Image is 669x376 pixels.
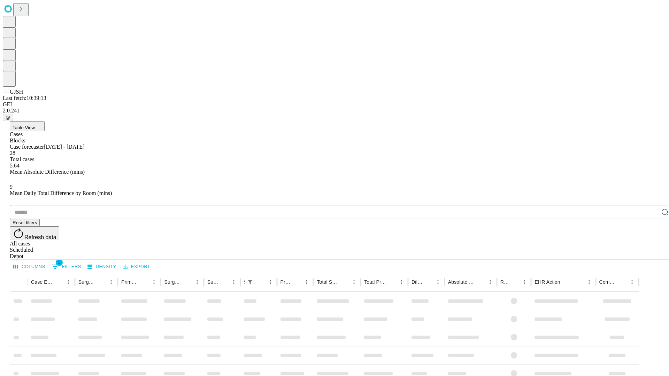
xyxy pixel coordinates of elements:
button: Sort [423,277,433,287]
button: @ [3,114,13,121]
span: Mean Absolute Difference (mins) [10,169,85,175]
div: Resolved in EHR [500,279,509,285]
button: Menu [106,277,116,287]
span: Total cases [10,156,34,162]
button: Table View [10,121,45,131]
button: Menu [229,277,239,287]
span: 28 [10,150,15,156]
div: Surgery Date [207,279,218,285]
button: Menu [266,277,275,287]
button: Menu [485,277,495,287]
button: Sort [561,277,571,287]
button: Sort [510,277,520,287]
div: Scheduled In Room Duration [244,279,245,285]
span: @ [6,115,10,120]
div: 2.0.241 [3,108,666,114]
div: Surgery Name [164,279,182,285]
button: Sort [617,277,627,287]
div: GEI [3,101,666,108]
button: Menu [349,277,359,287]
button: Reset filters [10,219,40,226]
button: Menu [584,277,594,287]
button: Sort [183,277,192,287]
span: 5.64 [10,163,20,169]
button: Sort [476,277,485,287]
button: Select columns [11,261,47,272]
span: GJSH [10,89,23,95]
div: Difference [412,279,423,285]
div: Comments [599,279,617,285]
div: Surgeon Name [78,279,96,285]
button: Sort [387,277,397,287]
div: Absolute Difference [448,279,475,285]
span: 1 [56,259,63,266]
button: Menu [397,277,406,287]
span: 9 [10,184,13,190]
button: Refresh data [10,226,59,240]
button: Menu [520,277,529,287]
button: Sort [54,277,63,287]
button: Show filters [50,261,83,272]
div: Predicted In Room Duration [280,279,292,285]
button: Sort [219,277,229,287]
span: Table View [13,125,35,130]
span: Case forecaster [10,144,44,150]
span: Last fetch: 10:39:13 [3,95,46,101]
button: Menu [192,277,202,287]
div: Total Scheduled Duration [317,279,339,285]
button: Menu [627,277,637,287]
div: EHR Action [535,279,560,285]
button: Menu [149,277,159,287]
button: Menu [302,277,312,287]
span: [DATE] - [DATE] [44,144,84,150]
div: Total Predicted Duration [364,279,386,285]
div: Primary Service [121,279,139,285]
button: Sort [339,277,349,287]
span: Refresh data [24,234,56,240]
button: Export [121,261,152,272]
button: Sort [292,277,302,287]
button: Menu [433,277,443,287]
button: Sort [97,277,106,287]
button: Menu [63,277,73,287]
span: Mean Daily Total Difference by Room (mins) [10,190,112,196]
span: Reset filters [13,220,37,225]
div: 1 active filter [245,277,255,287]
button: Sort [256,277,266,287]
button: Sort [139,277,149,287]
button: Show filters [245,277,255,287]
div: Case Epic Id [31,279,53,285]
button: Density [86,261,118,272]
